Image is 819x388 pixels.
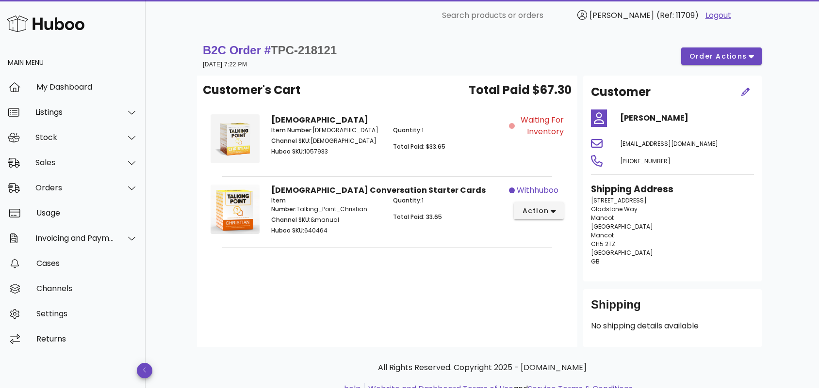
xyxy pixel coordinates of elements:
span: Mancot [591,231,614,239]
p: Talking_Point_Christian [271,196,381,214]
p: 640464 [271,226,381,235]
h2: Customer [591,83,651,101]
div: My Dashboard [36,82,138,92]
div: Settings [36,309,138,318]
img: Product Image [211,114,260,163]
p: 1057933 [271,147,381,156]
span: Huboo SKU: [271,226,304,234]
strong: B2C Order # [203,44,337,57]
strong: [DEMOGRAPHIC_DATA] [271,114,368,125]
span: [EMAIL_ADDRESS][DOMAIN_NAME] [620,140,718,148]
span: Quantity: [393,126,422,134]
span: Item Number: [271,126,312,134]
span: Channel SKU: [271,216,311,224]
span: [GEOGRAPHIC_DATA] [591,248,653,257]
div: Cases [36,259,138,268]
p: 1 [393,126,503,135]
small: [DATE] 7:22 PM [203,61,247,68]
span: Huboo SKU: [271,147,304,155]
p: [DEMOGRAPHIC_DATA] [271,126,381,135]
div: Channels [36,284,138,293]
div: Listings [35,108,115,117]
div: Invoicing and Payments [35,233,115,243]
span: withhuboo [517,185,558,196]
button: order actions [681,47,762,65]
div: Returns [36,334,138,343]
span: Mancot [591,214,614,222]
strong: [DEMOGRAPHIC_DATA] Conversation Starter Cards [271,185,486,196]
span: [STREET_ADDRESS] [591,196,647,204]
span: [PERSON_NAME] [590,10,654,21]
span: Total Paid $67.30 [469,81,572,99]
span: GB [591,257,600,265]
h4: [PERSON_NAME] [620,112,754,124]
div: Sales [35,158,115,167]
img: Huboo Logo [7,13,84,34]
p: 1 [393,196,503,205]
p: &manual [271,216,381,224]
span: Quantity: [393,196,422,204]
span: order actions [689,51,747,62]
span: Total Paid: $33.65 [393,142,445,151]
div: Usage [36,208,138,217]
p: No shipping details available [591,320,754,332]
span: Customer's Cart [203,81,300,99]
span: [GEOGRAPHIC_DATA] [591,222,653,231]
p: [DEMOGRAPHIC_DATA] [271,137,381,145]
p: All Rights Reserved. Copyright 2025 - [DOMAIN_NAME] [205,362,760,373]
h3: Shipping Address [591,183,754,196]
div: Orders [35,183,115,192]
div: Stock [35,133,115,142]
span: [PHONE_NUMBER] [620,157,671,165]
span: CH5 2TZ [591,240,615,248]
span: TPC-218121 [271,44,337,57]
span: Channel SKU: [271,137,311,145]
img: Product Image [211,185,260,233]
span: Waiting for Inventory [517,114,564,138]
span: (Ref: 11709) [656,10,699,21]
button: action [514,202,564,219]
span: action [522,206,549,216]
div: Shipping [591,297,754,320]
span: Item Number: [271,196,296,213]
a: Logout [705,10,731,21]
span: Total Paid: 33.65 [393,213,442,221]
span: Gladstone Way [591,205,638,213]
